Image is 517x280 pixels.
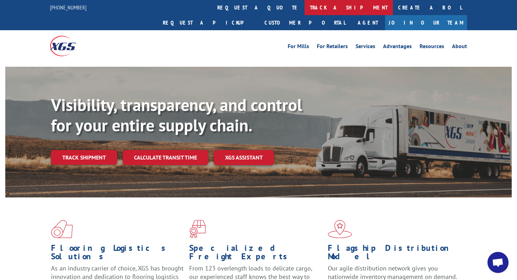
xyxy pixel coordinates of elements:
[189,220,206,238] img: xgs-icon-focused-on-flooring-red
[452,44,467,51] a: About
[328,220,352,238] img: xgs-icon-flagship-distribution-model-red
[259,15,351,30] a: Customer Portal
[351,15,385,30] a: Agent
[51,220,73,238] img: xgs-icon-total-supply-chain-intelligence-red
[383,44,412,51] a: Advantages
[487,252,509,273] a: Open chat
[317,44,348,51] a: For Retailers
[123,150,208,165] a: Calculate transit time
[50,4,87,11] a: [PHONE_NUMBER]
[214,150,274,165] a: XGS ASSISTANT
[328,244,461,264] h1: Flagship Distribution Model
[385,15,467,30] a: Join Our Team
[288,44,309,51] a: For Mills
[51,244,184,264] h1: Flooring Logistics Solutions
[189,244,322,264] h1: Specialized Freight Experts
[356,44,375,51] a: Services
[51,94,302,136] b: Visibility, transparency, and control for your entire supply chain.
[420,44,444,51] a: Resources
[51,150,117,165] a: Track shipment
[158,15,259,30] a: Request a pickup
